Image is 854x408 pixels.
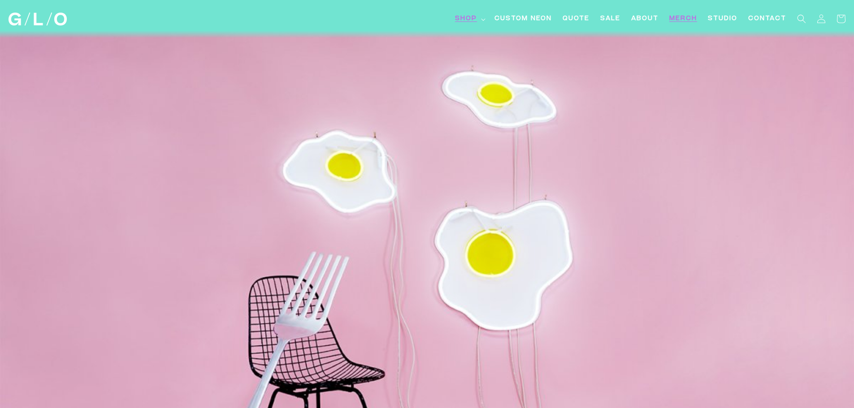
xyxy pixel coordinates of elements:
a: Quote [557,9,595,29]
a: Merch [664,9,702,29]
span: Studio [708,14,737,24]
span: About [631,14,659,24]
summary: Search [792,9,811,29]
span: Contact [748,14,786,24]
a: Studio [702,9,743,29]
span: Custom Neon [494,14,552,24]
a: Custom Neon [489,9,557,29]
img: GLO Studio [9,13,67,26]
summary: Shop [450,9,489,29]
a: GLO Studio [5,9,70,29]
a: SALE [595,9,626,29]
span: SALE [600,14,620,24]
span: Quote [563,14,590,24]
span: Merch [669,14,697,24]
a: About [626,9,664,29]
iframe: Chat Widget [693,283,854,408]
span: Shop [455,14,477,24]
a: Contact [743,9,792,29]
